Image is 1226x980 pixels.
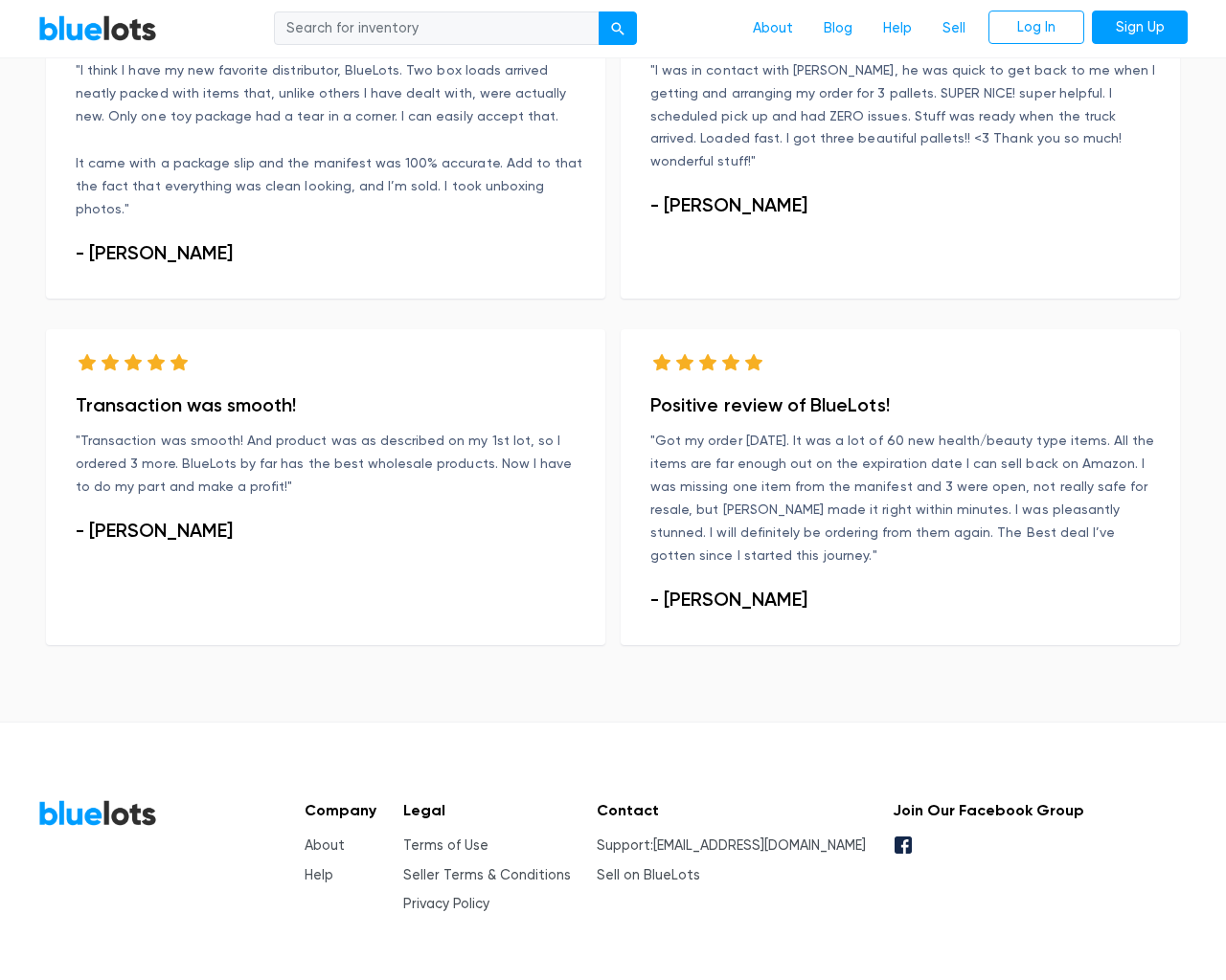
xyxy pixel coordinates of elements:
h5: Contact [597,801,866,819]
a: About [738,11,808,47]
h4: Positive review of BlueLots! [650,393,1161,416]
a: Help [305,867,333,883]
a: Privacy Policy [403,896,489,912]
input: Search for inventory [274,11,600,46]
a: Sign Up [1092,11,1188,45]
a: [EMAIL_ADDRESS][DOMAIN_NAME] [653,837,866,854]
a: About [305,837,345,854]
h5: Join Our Facebook Group [893,801,1084,819]
a: Terms of Use [403,837,488,854]
h5: Legal [403,801,571,819]
p: "Transaction was smooth! And product was as described on my 1st lot, so I ordered 3 more. BlueLot... [76,430,586,499]
p: It came with a package slip and the manifest was 100% accurate. Add to that the fact that everyth... [76,152,586,221]
h3: - [PERSON_NAME] [650,193,1161,216]
a: BlueLots [38,14,157,42]
p: "I was in contact with [PERSON_NAME], he was quick to get back to me when I getting and arranging... [650,59,1161,174]
p: "I think I have my new favorite distributor, BlueLots. Two box loads arrived neatly packed with i... [76,59,586,128]
h5: Company [305,801,376,819]
h3: - [PERSON_NAME] [76,519,586,542]
h4: Transaction was smooth! [76,393,586,416]
a: Sell [927,11,981,47]
a: Seller Terms & Conditions [403,867,571,883]
h3: - [PERSON_NAME] [650,588,1161,611]
p: "Got my order [DATE]. It was a lot of 60 new health/beauty type items. All the items are far enou... [650,430,1161,568]
a: Blog [808,11,868,47]
li: Support: [597,835,866,857]
a: Log In [988,11,1084,45]
a: Sell on BlueLots [597,867,700,883]
a: BlueLots [38,799,157,827]
h3: - [PERSON_NAME] [76,241,586,264]
a: Help [868,11,927,47]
